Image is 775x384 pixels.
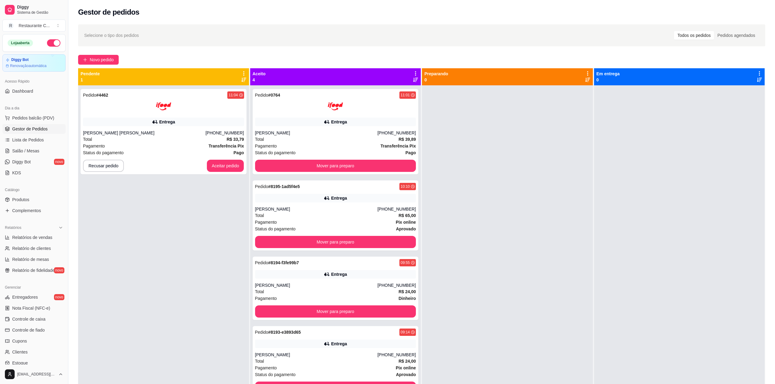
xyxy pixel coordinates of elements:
span: Controle de fiado [12,327,45,333]
span: Pagamento [255,143,277,149]
p: 1 [81,77,100,83]
div: Entrega [331,195,347,201]
a: Cupons [2,336,66,346]
span: Nota Fiscal (NFC-e) [12,305,50,311]
span: Clientes [12,349,28,355]
div: Entrega [159,119,175,125]
div: [PERSON_NAME] [255,352,377,358]
strong: R$ 24,00 [398,359,416,364]
div: Gerenciar [2,283,66,292]
div: 09:14 [401,330,410,335]
div: 09:55 [401,260,410,265]
span: R [8,23,14,29]
strong: R$ 24,00 [398,289,416,294]
span: Pagamento [255,364,277,371]
button: Alterar Status [47,39,60,47]
span: Novo pedido [90,56,114,63]
span: Cupons [12,338,27,344]
strong: Transferência Pix [380,144,416,148]
strong: R$ 33,79 [227,137,244,142]
div: Pedidos agendados [714,31,759,40]
span: Salão / Mesas [12,148,39,154]
div: [PERSON_NAME] [255,282,377,288]
strong: R$ 65,00 [398,213,416,218]
strong: Pago [406,150,416,155]
strong: aprovado [396,226,416,231]
a: Estoque [2,358,66,368]
strong: # 8193-e3893d65 [268,330,301,335]
strong: Pix online [396,365,416,370]
a: KDS [2,168,66,178]
div: 11:01 [401,93,410,98]
article: Renovação automática [10,63,46,68]
a: Relatório de clientes [2,244,66,253]
span: Pedido [83,93,96,98]
a: Complementos [2,206,66,215]
span: Selecione o tipo dos pedidos [84,32,139,39]
span: Relatório de clientes [12,245,51,251]
button: Aceitar pedido [207,160,244,172]
div: Entrega [331,271,347,277]
strong: Pix online [396,220,416,225]
span: KDS [12,170,21,176]
span: plus [83,58,87,62]
strong: aprovado [396,372,416,377]
span: Pedido [255,330,269,335]
span: Pedido [255,93,269,98]
span: Gestor de Pedidos [12,126,48,132]
div: Entrega [331,341,347,347]
div: [PERSON_NAME] [255,206,377,212]
button: Mover para preparo [255,236,416,248]
a: Relatório de fidelidadenovo [2,265,66,275]
a: Clientes [2,347,66,357]
p: 4 [253,77,266,83]
div: [PHONE_NUMBER] [377,352,416,358]
button: Novo pedido [78,55,119,65]
span: Total [83,136,92,143]
a: Lista de Pedidos [2,135,66,145]
a: Controle de fiado [2,325,66,335]
span: Relatórios [5,225,21,230]
span: [EMAIL_ADDRESS][DOMAIN_NAME] [17,372,56,377]
div: Restaurante C ... [19,23,50,29]
p: Em entrega [597,71,620,77]
button: Pedidos balcão (PDV) [2,113,66,123]
span: Total [255,212,264,219]
strong: Dinheiro [398,296,416,301]
span: Lista de Pedidos [12,137,44,143]
a: Salão / Mesas [2,146,66,156]
img: ifood [328,99,343,114]
button: Mover para preparo [255,160,416,172]
div: [PHONE_NUMBER] [377,206,416,212]
a: Relatórios de vendas [2,233,66,242]
a: Controle de caixa [2,314,66,324]
span: Total [255,288,264,295]
span: Pedido [255,184,269,189]
div: [PHONE_NUMBER] [377,282,416,288]
span: Relatório de fidelidade [12,267,55,273]
span: Relatórios de vendas [12,234,52,240]
button: Recusar pedido [83,160,124,172]
span: Dashboard [12,88,33,94]
strong: # 8194-f3fe99b7 [268,260,299,265]
p: Aceito [253,71,266,77]
strong: # 4462 [96,93,108,98]
button: Select a team [2,20,66,32]
a: Entregadoresnovo [2,292,66,302]
strong: Pago [233,150,244,155]
div: [PERSON_NAME] [255,130,377,136]
span: Controle de caixa [12,316,45,322]
span: Sistema de Gestão [17,10,63,15]
div: [PERSON_NAME] [PERSON_NAME] [83,130,205,136]
span: Produtos [12,197,29,203]
div: [PHONE_NUMBER] [205,130,244,136]
div: 10:10 [401,184,410,189]
div: Entrega [331,119,347,125]
div: 11:04 [229,93,238,98]
h2: Gestor de pedidos [78,7,139,17]
span: Estoque [12,360,28,366]
span: Status do pagamento [255,371,296,378]
button: [EMAIL_ADDRESS][DOMAIN_NAME] [2,367,66,382]
span: Status do pagamento [255,226,296,232]
span: Pagamento [255,219,277,226]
